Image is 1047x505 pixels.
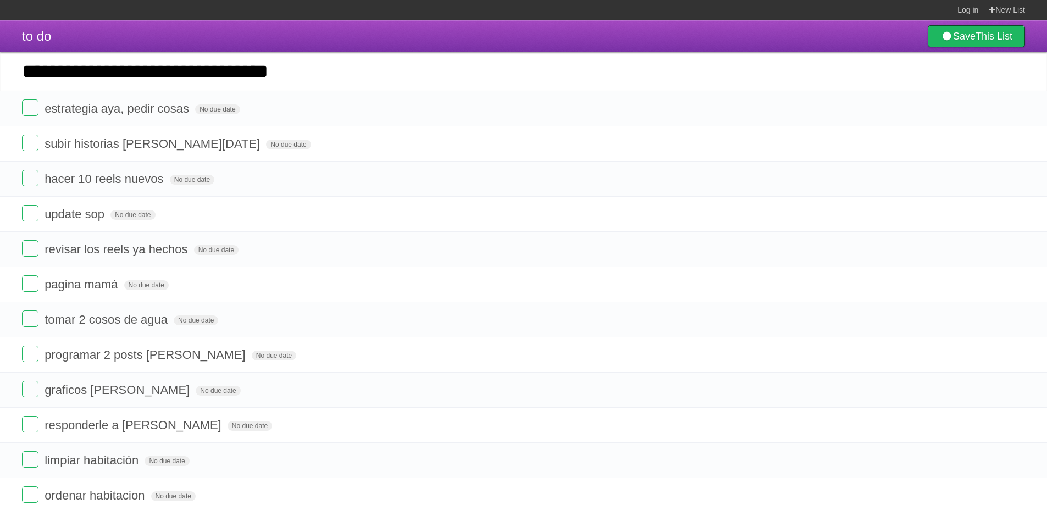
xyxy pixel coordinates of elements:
span: revisar los reels ya hechos [45,242,190,256]
span: No due date [228,421,272,431]
span: responderle a [PERSON_NAME] [45,418,224,432]
label: Done [22,451,38,468]
label: Done [22,135,38,151]
label: Done [22,205,38,221]
a: SaveThis List [928,25,1025,47]
label: Done [22,486,38,503]
span: hacer 10 reels nuevos [45,172,166,186]
span: No due date [170,175,214,185]
label: Done [22,346,38,362]
label: Done [22,416,38,432]
span: estrategia aya, pedir cosas [45,102,192,115]
span: subir historias [PERSON_NAME][DATE] [45,137,263,151]
span: No due date [145,456,189,466]
label: Done [22,381,38,397]
span: No due date [151,491,196,501]
label: Done [22,99,38,116]
span: ordenar habitacion [45,489,147,502]
b: This List [976,31,1012,42]
span: No due date [252,351,296,360]
span: update sop [45,207,107,221]
span: to do [22,29,51,43]
span: No due date [196,386,240,396]
span: No due date [174,315,218,325]
span: tomar 2 cosos de agua [45,313,170,326]
span: limpiar habitación [45,453,141,467]
span: No due date [194,245,239,255]
span: programar 2 posts [PERSON_NAME] [45,348,248,362]
label: Done [22,310,38,327]
span: No due date [124,280,169,290]
span: No due date [266,140,311,149]
span: No due date [110,210,155,220]
span: No due date [195,104,240,114]
label: Done [22,240,38,257]
span: pagina mamá [45,278,120,291]
span: graficos [PERSON_NAME] [45,383,192,397]
label: Done [22,170,38,186]
label: Done [22,275,38,292]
